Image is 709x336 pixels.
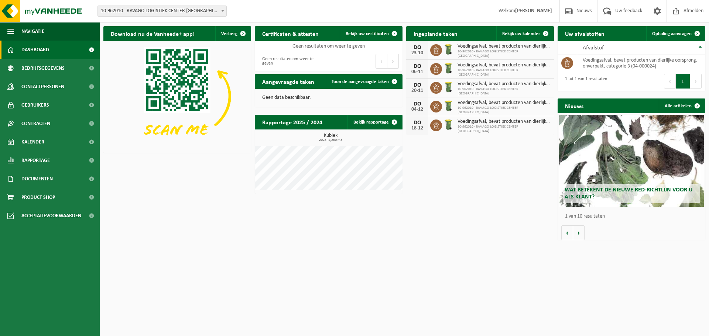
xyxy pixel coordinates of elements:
[326,74,402,89] a: Toon de aangevraagde taken
[573,225,585,240] button: Volgende
[406,26,465,41] h2: Ingeplande taken
[442,62,455,75] img: WB-0140-HPE-GN-50
[502,31,540,36] span: Bekijk uw kalender
[561,73,607,89] div: 1 tot 1 van 1 resultaten
[577,55,705,71] td: voedingsafval, bevat producten van dierlijke oorsprong, onverpakt, categorie 3 (04-000024)
[21,77,64,96] span: Contactpersonen
[410,63,425,69] div: DO
[558,26,612,41] h2: Uw afvalstoffen
[442,118,455,131] img: WB-0140-HPE-GN-50
[458,81,550,87] span: Voedingsafval, bevat producten van dierlijke oorsprong, onverpakt, categorie 3
[103,26,202,41] h2: Download nu de Vanheede+ app!
[410,126,425,131] div: 18-12
[255,115,330,129] h2: Rapportage 2025 / 2024
[21,59,65,77] span: Bedrijfsgegevens
[690,74,702,89] button: Next
[442,81,455,93] img: WB-0140-HPE-GN-50
[332,79,389,84] span: Toon de aangevraagde taken
[410,88,425,93] div: 20-11
[442,43,455,56] img: WB-0140-HPE-GN-50
[340,26,402,41] a: Bekijk uw certificaten
[258,138,403,142] span: 2025: 1,260 m3
[458,62,550,68] span: Voedingsafval, bevat producten van dierlijke oorsprong, onverpakt, categorie 3
[664,74,676,89] button: Previous
[21,41,49,59] span: Dashboard
[458,44,550,49] span: Voedingsafval, bevat producten van dierlijke oorsprong, onverpakt, categorie 3
[21,114,50,133] span: Contracten
[347,115,402,129] a: Bekijk rapportage
[458,68,550,77] span: 10-962010 - RAVAGO LOGISTIEK CENTER [GEOGRAPHIC_DATA]
[458,125,550,134] span: 10-962010 - RAVAGO LOGISTIEK CENTER [GEOGRAPHIC_DATA]
[255,41,403,51] td: Geen resultaten om weer te geven
[98,6,226,16] span: 10-962010 - RAVAGO LOGISTIEK CENTER LOMMEL - LOMMEL
[410,101,425,107] div: DO
[21,133,44,151] span: Kalender
[652,31,692,36] span: Ophaling aanvragen
[262,95,395,100] p: Geen data beschikbaar.
[558,98,591,113] h2: Nieuws
[21,96,49,114] span: Gebruikers
[21,207,81,225] span: Acceptatievoorwaarden
[255,26,326,41] h2: Certificaten & attesten
[258,53,325,69] div: Geen resultaten om weer te geven
[410,45,425,51] div: DO
[258,133,403,142] h3: Kubiek
[346,31,389,36] span: Bekijk uw certificaten
[676,74,690,89] button: 1
[410,107,425,112] div: 04-12
[659,98,705,113] a: Alle artikelen
[215,26,250,41] button: Verberg
[255,74,322,89] h2: Aangevraagde taken
[376,54,387,69] button: Previous
[565,214,702,219] p: 1 van 10 resultaten
[21,151,50,170] span: Rapportage
[458,106,550,115] span: 10-962010 - RAVAGO LOGISTIEK CENTER [GEOGRAPHIC_DATA]
[442,100,455,112] img: WB-0140-HPE-GN-50
[583,45,604,51] span: Afvalstof
[458,87,550,96] span: 10-962010 - RAVAGO LOGISTIEK CENTER [GEOGRAPHIC_DATA]
[387,54,399,69] button: Next
[410,51,425,56] div: 23-10
[410,69,425,75] div: 06-11
[458,100,550,106] span: Voedingsafval, bevat producten van dierlijke oorsprong, onverpakt, categorie 3
[458,119,550,125] span: Voedingsafval, bevat producten van dierlijke oorsprong, onverpakt, categorie 3
[21,188,55,207] span: Product Shop
[221,31,237,36] span: Verberg
[21,170,53,188] span: Documenten
[458,49,550,58] span: 10-962010 - RAVAGO LOGISTIEK CENTER [GEOGRAPHIC_DATA]
[97,6,227,17] span: 10-962010 - RAVAGO LOGISTIEK CENTER LOMMEL - LOMMEL
[496,26,553,41] a: Bekijk uw kalender
[561,225,573,240] button: Vorige
[565,187,692,200] span: Wat betekent de nieuwe RED-richtlijn voor u als klant?
[410,82,425,88] div: DO
[21,22,44,41] span: Navigatie
[103,41,251,152] img: Download de VHEPlus App
[646,26,705,41] a: Ophaling aanvragen
[559,115,704,207] a: Wat betekent de nieuwe RED-richtlijn voor u als klant?
[410,120,425,126] div: DO
[515,8,552,14] strong: [PERSON_NAME]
